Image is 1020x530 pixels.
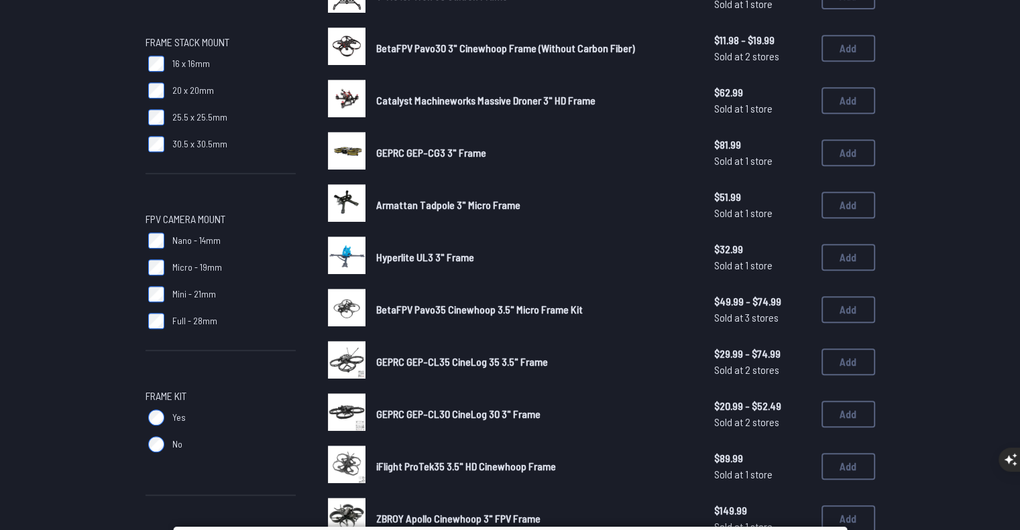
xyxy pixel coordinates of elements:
[714,48,811,64] span: Sold at 2 stores
[376,354,693,370] a: GEPRC GEP-CL35 CineLog 35 3.5" Frame
[821,35,875,62] button: Add
[328,289,365,330] a: image
[376,355,548,368] span: GEPRC GEP-CL35 CineLog 35 3.5" Frame
[714,398,811,414] span: $20.99 - $52.49
[714,362,811,378] span: Sold at 2 stores
[172,261,222,274] span: Micro - 19mm
[376,40,693,56] a: BetaFPV Pavo30 3" Cinewhoop Frame (Without Carbon Fiber)
[714,346,811,362] span: $29.99 - $74.99
[376,251,474,263] span: Hyperlite UL3 3" Frame
[376,198,520,211] span: Armattan Tadpole 3" Micro Frame
[376,94,596,107] span: Catalyst Machineworks Massive Droner 3" HD Frame
[376,407,541,420] span: GEPRC GEP-CL30 CineLog 30 3" Frame
[148,409,164,425] input: Yes
[328,27,365,69] a: image
[821,401,875,427] button: Add
[148,109,164,125] input: 25.5 x 25.5mm
[148,286,164,302] input: Mini - 21mm
[376,92,693,109] a: Catalyst Machineworks Massive Droner 3" HD Frame
[328,289,365,326] img: image
[376,197,693,213] a: Armattan Tadpole 3" Micro Frame
[821,87,875,114] button: Add
[146,388,186,404] span: Frame Kit
[376,303,583,316] span: BetaFPV Pavo35 Cinewhoop 3.5" Micro Frame Kit
[172,411,186,424] span: Yes
[172,234,221,247] span: Nano - 14mm
[148,82,164,98] input: 20 x 20mm
[328,184,365,226] a: image
[714,101,811,117] span: Sold at 1 store
[821,192,875,218] button: Add
[328,80,365,117] img: image
[148,136,164,152] input: 30.5 x 30.5mm
[148,233,164,249] input: Nano - 14mm
[328,446,365,483] img: image
[821,453,875,480] button: Add
[148,259,164,275] input: Micro - 19mm
[714,466,811,482] span: Sold at 1 store
[714,84,811,101] span: $62.99
[172,438,182,451] span: No
[714,310,811,326] span: Sold at 3 stores
[376,42,635,54] span: BetaFPV Pavo30 3" Cinewhoop Frame (Without Carbon Fiber)
[821,296,875,323] button: Add
[148,436,164,452] input: No
[376,249,693,265] a: Hyperlite UL3 3" Frame
[146,34,229,50] span: Frame Stack Mount
[821,139,875,166] button: Add
[172,84,214,97] span: 20 x 20mm
[714,293,811,310] span: $49.99 - $74.99
[328,184,365,222] img: image
[714,450,811,466] span: $89.99
[172,287,216,301] span: Mini - 21mm
[376,302,693,318] a: BetaFPV Pavo35 Cinewhoop 3.5" Micro Frame Kit
[328,132,365,174] a: image
[376,512,541,525] span: ZBROY Apollo Cinewhoop 3" FPV Frame
[376,406,693,422] a: GEPRC GEP-CL30 CineLog 30 3" Frame
[714,503,811,519] span: $149.99
[714,137,811,153] span: $81.99
[328,446,365,487] a: image
[328,393,365,435] a: image
[328,237,365,274] img: image
[172,111,227,124] span: 25.5 x 25.5mm
[376,146,486,159] span: GEPRC GEP-CG3 3" Frame
[148,56,164,72] input: 16 x 16mm
[172,137,227,151] span: 30.5 x 30.5mm
[328,341,365,379] img: image
[328,27,365,65] img: image
[172,57,210,70] span: 16 x 16mm
[821,244,875,271] button: Add
[328,132,365,170] img: image
[714,205,811,221] span: Sold at 1 store
[714,189,811,205] span: $51.99
[714,32,811,48] span: $11.98 - $19.99
[714,257,811,273] span: Sold at 1 store
[148,313,164,329] input: Full - 28mm
[328,393,365,431] img: image
[328,341,365,383] a: image
[821,348,875,375] button: Add
[376,458,693,474] a: iFlight ProTek35 3.5" HD Cinewhoop Frame
[328,80,365,121] a: image
[146,211,225,227] span: FPV Camera Mount
[376,460,556,472] span: iFlight ProTek35 3.5" HD Cinewhoop Frame
[376,511,693,527] a: ZBROY Apollo Cinewhoop 3" FPV Frame
[714,414,811,430] span: Sold at 2 stores
[172,314,217,328] span: Full - 28mm
[714,153,811,169] span: Sold at 1 store
[376,145,693,161] a: GEPRC GEP-CG3 3" Frame
[714,241,811,257] span: $32.99
[328,237,365,278] a: image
